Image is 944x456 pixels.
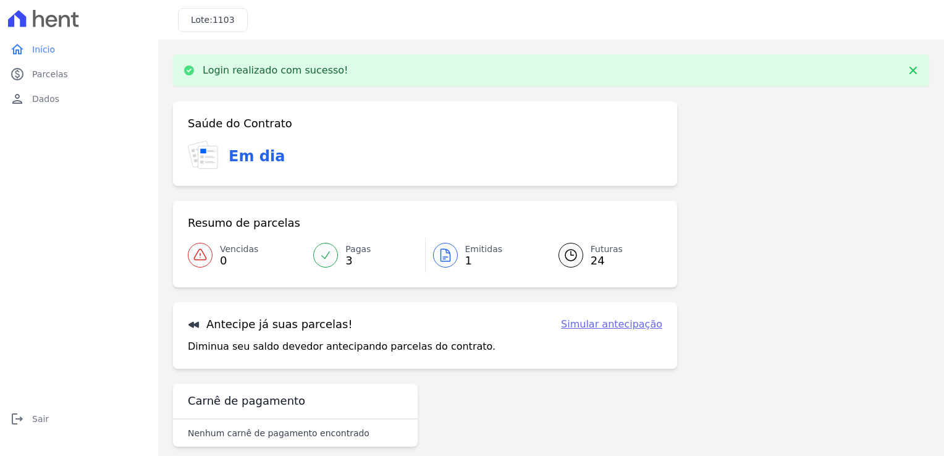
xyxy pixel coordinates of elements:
h3: Resumo de parcelas [188,216,300,230]
a: Emitidas 1 [426,238,544,272]
span: 24 [591,256,623,266]
h3: Saúde do Contrato [188,116,292,131]
i: logout [10,412,25,426]
span: Parcelas [32,68,68,80]
a: paidParcelas [5,62,153,87]
span: Pagas [345,243,371,256]
a: Pagas 3 [306,238,424,272]
a: Simular antecipação [561,317,662,332]
h3: Em dia [229,145,285,167]
span: 1 [465,256,503,266]
h3: Lote: [191,14,235,27]
h3: Carnê de pagamento [188,394,305,408]
span: Dados [32,93,59,105]
span: Vencidas [220,243,258,256]
a: logoutSair [5,407,153,431]
a: Vencidas 0 [188,238,306,272]
h3: Antecipe já suas parcelas! [188,317,353,332]
span: Futuras [591,243,623,256]
i: person [10,91,25,106]
span: 3 [345,256,371,266]
p: Diminua seu saldo devedor antecipando parcelas do contrato. [188,339,495,354]
i: paid [10,67,25,82]
a: Futuras 24 [544,238,662,272]
i: home [10,42,25,57]
span: Emitidas [465,243,503,256]
span: Sair [32,413,49,425]
a: personDados [5,87,153,111]
span: Início [32,43,55,56]
span: 0 [220,256,258,266]
p: Nenhum carnê de pagamento encontrado [188,427,369,439]
p: Login realizado com sucesso! [203,64,348,77]
span: 1103 [213,15,235,25]
a: homeInício [5,37,153,62]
